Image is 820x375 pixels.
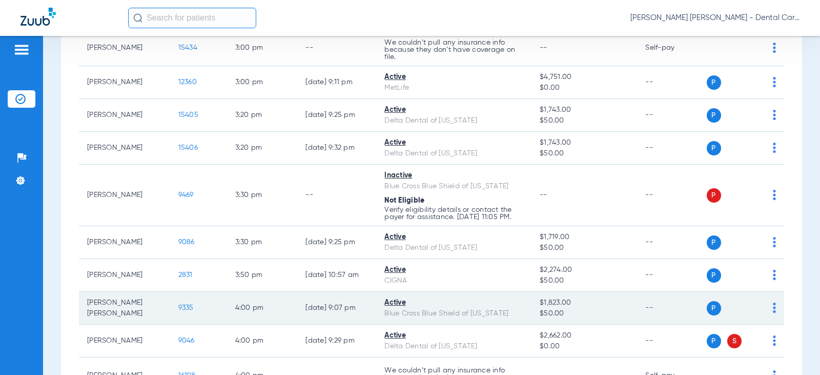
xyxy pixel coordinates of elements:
[384,341,523,352] div: Delta Dental of [US_STATE]
[79,132,170,165] td: [PERSON_NAME]
[540,265,629,275] span: $2,274.00
[637,325,706,358] td: --
[773,335,776,346] img: group-dot-blue.svg
[637,99,706,132] td: --
[227,99,298,132] td: 3:20 PM
[13,44,30,56] img: hamburger-icon
[637,132,706,165] td: --
[384,206,523,221] p: Verify eligibility details or contact the payer for assistance. [DATE] 11:05 PM.
[297,259,376,292] td: [DATE] 10:57 AM
[637,259,706,292] td: --
[637,66,706,99] td: --
[227,259,298,292] td: 3:50 PM
[773,110,776,120] img: group-dot-blue.svg
[297,165,376,226] td: --
[178,78,197,86] span: 12360
[79,226,170,259] td: [PERSON_NAME]
[540,83,629,93] span: $0.00
[178,271,193,279] span: 2831
[540,44,547,51] span: --
[707,235,721,250] span: P
[540,137,629,148] span: $1,743.00
[178,304,194,311] span: 9335
[297,325,376,358] td: [DATE] 9:29 PM
[384,265,523,275] div: Active
[384,243,523,253] div: Delta Dental of [US_STATE]
[297,99,376,132] td: [DATE] 9:25 PM
[79,30,170,66] td: [PERSON_NAME]
[384,137,523,148] div: Active
[637,292,706,325] td: --
[707,268,721,283] span: P
[178,191,194,199] span: 9469
[297,292,376,325] td: [DATE] 9:07 PM
[707,188,721,203] span: P
[540,148,629,159] span: $50.00
[540,243,629,253] span: $50.00
[384,330,523,341] div: Active
[773,190,776,200] img: group-dot-blue.svg
[384,181,523,192] div: Blue Cross Blue Shield of [US_STATE]
[79,99,170,132] td: [PERSON_NAME]
[178,44,197,51] span: 15434
[79,325,170,358] td: [PERSON_NAME]
[384,308,523,319] div: Blue Cross Blue Shield of [US_STATE]
[79,66,170,99] td: [PERSON_NAME]
[773,43,776,53] img: group-dot-blue.svg
[773,143,776,153] img: group-dot-blue.svg
[384,232,523,243] div: Active
[384,170,523,181] div: Inactive
[227,292,298,325] td: 4:00 PM
[297,66,376,99] td: [DATE] 9:11 PM
[79,292,170,325] td: [PERSON_NAME] [PERSON_NAME]
[227,66,298,99] td: 3:00 PM
[227,30,298,66] td: 3:00 PM
[133,13,142,23] img: Search Icon
[540,115,629,126] span: $50.00
[297,132,376,165] td: [DATE] 9:32 PM
[540,308,629,319] span: $50.00
[178,239,195,246] span: 9086
[773,303,776,313] img: group-dot-blue.svg
[384,197,424,204] span: Not Eligible
[540,275,629,286] span: $50.00
[384,115,523,126] div: Delta Dental of [US_STATE]
[540,330,629,341] span: $2,662.00
[384,83,523,93] div: MetLife
[773,237,776,247] img: group-dot-blue.svg
[707,75,721,90] span: P
[637,30,706,66] td: Self-pay
[79,165,170,226] td: [PERSON_NAME]
[637,226,706,259] td: --
[178,144,198,151] span: 15406
[384,39,523,61] p: We couldn’t pull any insurance info because they don’t have coverage on file.
[540,72,629,83] span: $4,751.00
[540,191,547,199] span: --
[540,341,629,352] span: $0.00
[227,325,298,358] td: 4:00 PM
[227,165,298,226] td: 3:30 PM
[707,108,721,123] span: P
[178,337,195,344] span: 9046
[707,301,721,315] span: P
[384,105,523,115] div: Active
[773,77,776,87] img: group-dot-blue.svg
[384,275,523,286] div: CIGNA
[297,226,376,259] td: [DATE] 9:25 PM
[297,30,376,66] td: --
[227,132,298,165] td: 3:20 PM
[773,270,776,280] img: group-dot-blue.svg
[540,105,629,115] span: $1,743.00
[630,13,799,23] span: [PERSON_NAME] [PERSON_NAME] - Dental Care of [PERSON_NAME]
[128,8,256,28] input: Search for patients
[540,232,629,243] span: $1,719.00
[727,334,742,348] span: S
[637,165,706,226] td: --
[178,111,198,119] span: 15405
[20,8,56,26] img: Zuub Logo
[79,259,170,292] td: [PERSON_NAME]
[384,72,523,83] div: Active
[707,334,721,348] span: P
[540,298,629,308] span: $1,823.00
[227,226,298,259] td: 3:30 PM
